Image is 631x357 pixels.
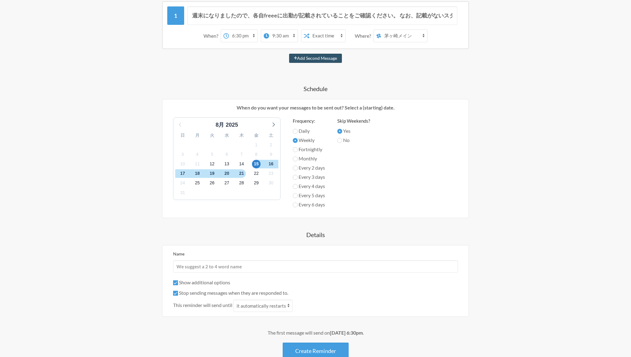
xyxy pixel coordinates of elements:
[293,192,325,199] label: Every 5 days
[173,279,230,285] label: Show additional options
[293,117,325,125] label: Frequency:
[293,201,325,208] label: Every 6 days
[178,160,187,168] span: 2025年9月10日水曜日
[137,84,494,93] h4: Schedule
[252,150,261,159] span: 2025年9月8日月曜日
[234,131,249,140] div: 木
[252,160,261,168] span: 2025年9月15日月曜日
[208,150,216,159] span: 2025年9月5日金曜日
[173,290,288,296] label: Stop sending messages when they are responded to.
[223,150,231,159] span: 2025年9月6日土曜日
[293,164,325,171] label: Every 2 days
[203,29,221,42] div: When?
[293,182,325,190] label: Every 4 days
[337,129,342,134] input: Yes
[208,160,216,168] span: 2025年9月12日金曜日
[173,291,178,296] input: Stop sending messages when they are responded to.
[190,131,205,140] div: 月
[173,301,232,309] span: This reminder will send until
[293,127,325,135] label: Daily
[293,136,325,144] label: Weekly
[187,6,458,25] input: Message
[267,169,275,178] span: 2025年9月23日火曜日
[223,179,231,187] span: 2025年9月27日土曜日
[293,184,298,189] input: Every 4 days
[193,160,202,168] span: 2025年9月11日木曜日
[293,146,325,153] label: Fortnightly
[264,131,278,140] div: 土
[237,169,246,178] span: 2025年9月21日日曜日
[193,179,202,187] span: 2025年9月25日木曜日
[267,140,275,149] span: 2025年9月2日火曜日
[293,173,325,181] label: Every 3 days
[193,150,202,159] span: 2025年9月4日木曜日
[293,147,298,152] input: Fortnightly
[293,156,298,161] input: Monthly
[337,138,342,143] input: No
[267,150,275,159] span: 2025年9月9日火曜日
[237,150,246,159] span: 2025年9月7日日曜日
[293,202,298,207] input: Every 6 days
[355,29,374,42] div: Where?
[237,160,246,168] span: 2025年9月14日日曜日
[137,230,494,239] h4: Details
[293,155,325,162] label: Monthly
[237,179,246,187] span: 2025年9月28日日曜日
[337,117,370,125] label: Skip Weekends?
[252,140,261,149] span: 2025年9月1日月曜日
[223,169,231,178] span: 2025年9月20日土曜日
[337,136,370,144] label: No
[249,131,264,140] div: 金
[213,121,240,129] div: 8月 2025
[137,329,494,336] div: The first message will send on .
[173,260,458,273] input: We suggest a 2 to 4 word name
[252,169,261,178] span: 2025年9月22日月曜日
[193,169,202,178] span: 2025年9月18日木曜日
[293,138,298,143] input: Weekly
[223,160,231,168] span: 2025年9月13日土曜日
[252,179,261,187] span: 2025年9月29日月曜日
[178,188,187,197] span: 2025年10月1日水曜日
[293,175,298,180] input: Every 3 days
[267,179,275,187] span: 2025年9月30日火曜日
[205,131,219,140] div: 火
[178,179,187,187] span: 2025年9月24日水曜日
[175,131,190,140] div: 日
[173,251,184,256] label: Name
[293,166,298,171] input: Every 2 days
[337,127,370,135] label: Yes
[178,169,187,178] span: 2025年9月17日水曜日
[330,330,363,336] strong: [DATE] 6:30pm
[208,169,216,178] span: 2025年9月19日金曜日
[293,193,298,198] input: Every 5 days
[293,129,298,134] input: Daily
[167,104,464,111] p: When do you want your messages to be sent out? Select a (starting) date.
[289,54,342,63] button: Add Second Message
[178,150,187,159] span: 2025年9月3日水曜日
[173,280,178,285] input: Show additional options
[208,179,216,187] span: 2025年9月26日金曜日
[267,160,275,168] span: 2025年9月16日火曜日
[219,131,234,140] div: 水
